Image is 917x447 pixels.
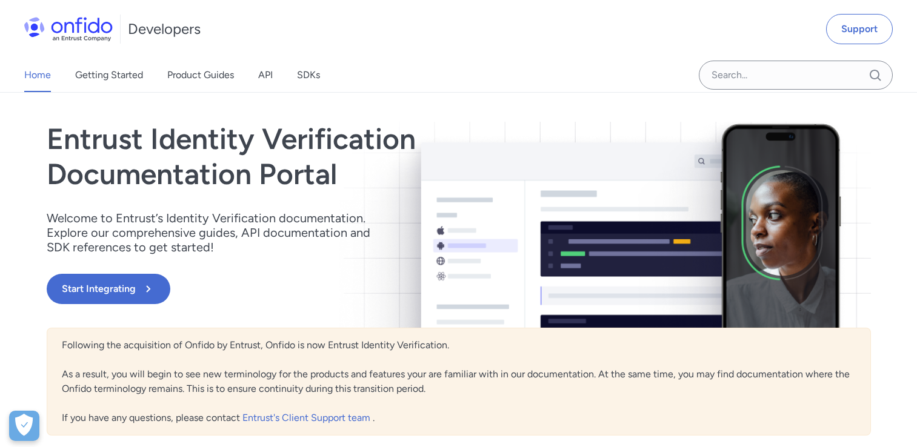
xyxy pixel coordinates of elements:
div: Cookie Preferences [9,411,39,441]
h1: Entrust Identity Verification Documentation Portal [47,122,624,191]
a: Product Guides [167,58,234,92]
input: Onfido search input field [699,61,893,90]
button: Start Integrating [47,274,170,304]
a: Getting Started [75,58,143,92]
a: Home [24,58,51,92]
a: Start Integrating [47,274,624,304]
a: Entrust's Client Support team [242,412,373,423]
p: Welcome to Entrust’s Identity Verification documentation. Explore our comprehensive guides, API d... [47,211,386,254]
a: SDKs [297,58,320,92]
img: Onfido Logo [24,17,113,41]
a: Support [826,14,893,44]
a: API [258,58,273,92]
div: Following the acquisition of Onfido by Entrust, Onfido is now Entrust Identity Verification. As a... [47,328,871,435]
button: Open Preferences [9,411,39,441]
h1: Developers [128,19,201,39]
